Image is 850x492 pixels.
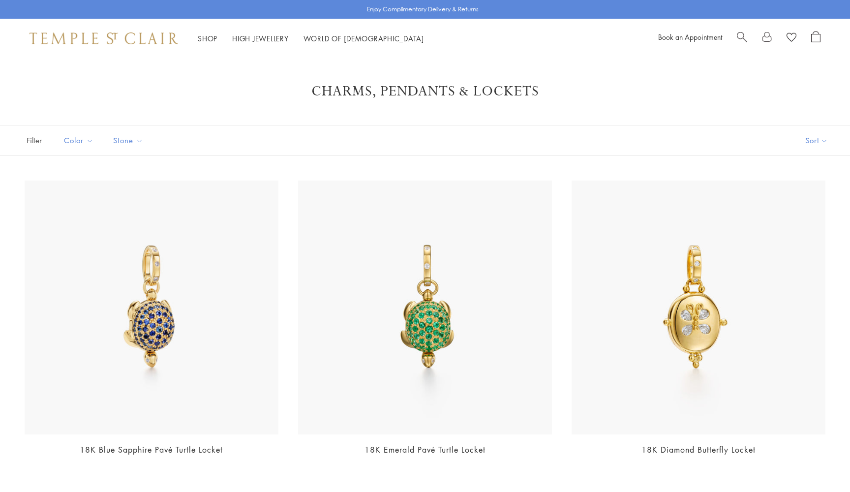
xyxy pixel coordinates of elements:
[787,31,796,46] a: View Wishlist
[25,181,278,434] img: P36819-TURLOCBS
[367,4,479,14] p: Enjoy Complimentary Delivery & Returns
[232,33,289,43] a: High JewelleryHigh Jewellery
[39,83,811,100] h1: Charms, Pendants & Lockets
[59,134,101,147] span: Color
[198,33,217,43] a: ShopShop
[198,32,424,45] nav: Main navigation
[811,31,820,46] a: Open Shopping Bag
[364,444,486,455] a: 18K Emerald Pavé Turtle Locket
[30,32,178,44] img: Temple St. Clair
[737,31,747,46] a: Search
[298,181,552,434] img: 18K Emerald Pavé Turtle Locket
[658,32,722,42] a: Book an Appointment
[80,444,223,455] a: 18K Blue Sapphire Pavé Turtle Locket
[783,125,850,155] button: Show sort by
[304,33,424,43] a: World of [DEMOGRAPHIC_DATA]World of [DEMOGRAPHIC_DATA]
[106,129,151,152] button: Stone
[572,181,825,434] img: 18K Diamond Butterfly Locket
[801,446,840,482] iframe: Gorgias live chat messenger
[108,134,151,147] span: Stone
[641,444,756,455] a: 18K Diamond Butterfly Locket
[57,129,101,152] button: Color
